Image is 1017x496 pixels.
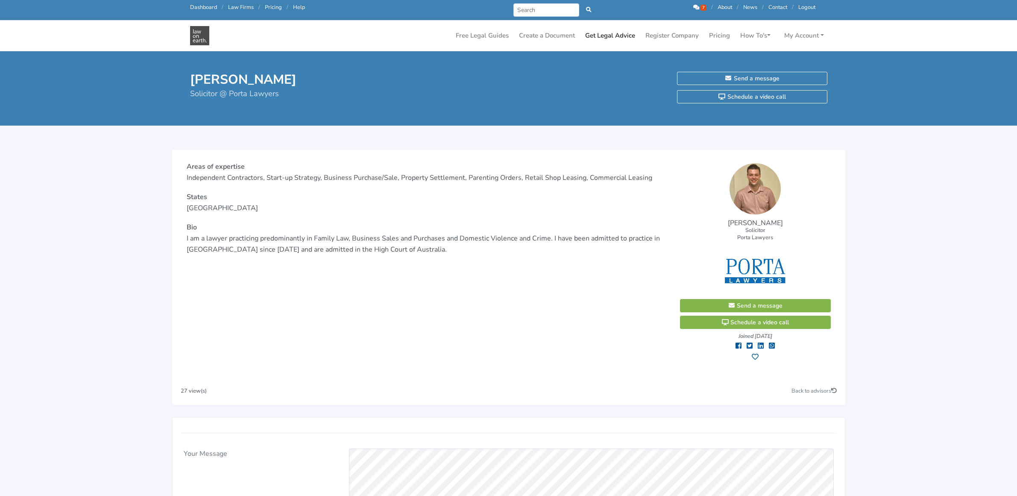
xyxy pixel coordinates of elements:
a: Contact [768,3,787,11]
p: Bio [187,222,666,233]
span: Schedule a video call [721,318,789,326]
img: Bailey Eustace [730,163,781,214]
p: Areas of expertise [187,161,666,173]
a: Back to advisors [791,387,837,395]
span: / [762,3,764,11]
a: Register Company [642,27,702,44]
a: Free Legal Guides [452,27,512,44]
span: / [711,3,713,11]
p: [GEOGRAPHIC_DATA] [187,203,666,214]
p: I am a lawyer practicing predominantly in Family Law, Business Sales and Purchases and Domestic V... [187,233,666,255]
a: Pricing [265,3,282,11]
a: Dashboard [190,3,217,11]
img: Porta Lawyers [720,249,791,292]
span: / [258,3,260,11]
span: 7 [700,5,706,11]
a: Schedule a video call [680,316,831,329]
a: News [743,3,757,11]
a: Help [293,3,305,11]
small: Solicitor Porta Lawyers [737,226,773,241]
p: [PERSON_NAME] [680,220,831,241]
a: Create a Document [516,27,578,44]
p: States [187,192,666,203]
img: Get Legal Advice from Bailey Eustace [190,26,209,45]
small: Joined [DATE] [739,332,772,340]
a: About [718,3,732,11]
a: My Account [781,27,827,44]
span: Schedule a video call [718,93,786,101]
small: 27 view(s) [181,387,207,395]
span: / [737,3,739,11]
span: / [287,3,288,11]
span: / [222,3,223,11]
span: Send a message [728,302,783,310]
span: Send a message [724,74,780,82]
input: Search [513,3,580,17]
span: / [792,3,794,11]
a: Get Legal Advice [582,27,639,44]
a: How To's [737,27,774,44]
a: Law Firms [228,3,254,11]
a: Schedule a video call [677,90,827,103]
a: Pricing [706,27,733,44]
a: 7 [693,3,708,11]
a: Logout [798,3,815,11]
p: Independent Contractors, Start-up Strategy, Business Purchase/Sale, Property Settlement, Parentin... [187,173,666,184]
span: Solicitor @ Porta Lawyers [190,88,279,100]
p: Your Message [184,449,337,460]
h1: [PERSON_NAME] [190,72,296,88]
